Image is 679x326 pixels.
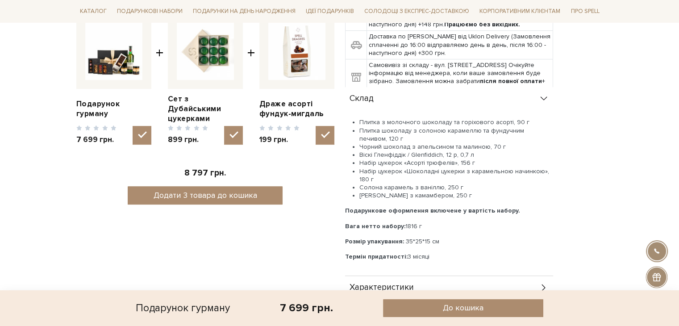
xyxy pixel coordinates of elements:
td: Самовивіз зі складу - вул. [STREET_ADDRESS] Очікуйте інформацію від менеджера, коли ваше замовлен... [367,59,553,96]
span: 35*25*15 см [406,238,439,245]
span: Набір цукерок «Асорті трюфелів», 156 г [359,159,475,167]
span: 7 699 грн. [76,135,117,145]
span: 199 грн. [259,135,300,145]
span: + [247,14,255,145]
a: Подарункові набори [113,4,186,18]
a: Каталог [76,4,110,18]
a: Солодощі з експрес-доставкою [361,4,473,19]
a: Про Spell [567,4,603,18]
a: Подарунки на День народження [189,4,299,18]
b: Розмір упакування: [345,238,404,245]
b: Працюємо без вихідних. [444,21,520,28]
a: Ідеї подарунків [302,4,358,18]
span: 1816 г [345,222,422,230]
span: + [156,14,163,145]
a: Драже асорті фундук-мигдаль [259,99,334,119]
span: Чорний шоколад з апельсином та малиною, 70 г [359,143,506,150]
img: Подарунок гурману [85,23,142,80]
span: 899 грн. [168,135,208,145]
span: Плитка з молочного шоколаду та горіхового асорті, 90 г [359,118,529,126]
span: До кошика [443,303,483,313]
a: Сет з Дубайськими цукерками [168,94,243,124]
span: Віскі Гленфіддік / Glenfiddich, 12 р, 0,7 л [359,151,474,159]
div: 7 699 грн. [280,301,333,315]
p: 3 місяці [345,253,553,269]
td: Доставка по [PERSON_NAME] від Uklon Delivery (Замовлення сплаченні до 16:00 відправляємо день в д... [367,31,553,59]
button: Додати 3 товара до кошика [128,186,283,205]
b: після повної оплати [480,77,542,85]
button: До кошика [383,299,543,317]
span: [PERSON_NAME] з камамбером, 250 г [359,192,472,199]
span: Характеристики [350,284,414,292]
span: Набір цукерок «Шоколадні цукерки з карамельною начинкою», 180 г [359,167,549,183]
img: Сет з Дубайськими цукерками [177,23,234,80]
a: Подарунок гурману [76,99,151,119]
span: Плитка шоколаду з солоною карамеллю та фундучним печивом, 120 г [359,127,524,142]
img: Драже асорті фундук-мигдаль [268,23,325,80]
span: Солона карамель з ваніллю, 250 г [359,184,463,191]
a: Корпоративним клієнтам [476,4,564,18]
span: Склад [350,95,374,103]
b: Подарункове оформлення включене у вартість набору. [345,207,520,214]
span: 8 797 грн. [184,168,226,178]
b: Термін придатності: [345,253,408,260]
div: Подарунок гурману [136,299,230,317]
b: Вага нетто набору: [345,222,405,230]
